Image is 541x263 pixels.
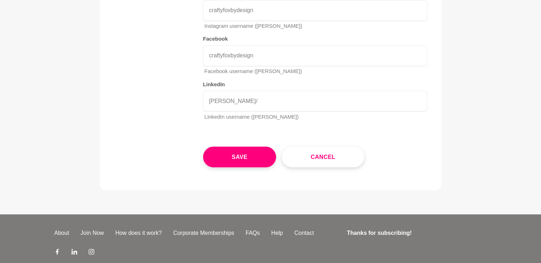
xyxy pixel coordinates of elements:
[203,36,427,42] h5: Facebook
[71,248,77,257] a: LinkedIn
[203,91,427,111] input: LinkedIn username
[205,22,427,30] p: Instagram username ([PERSON_NAME])
[75,228,110,237] a: Join Now
[205,67,427,76] p: Facebook username ([PERSON_NAME])
[265,228,288,237] a: Help
[347,228,482,237] h4: Thanks for subscribing!
[282,146,364,167] button: Cancel
[168,228,240,237] a: Corporate Memberships
[240,228,265,237] a: FAQs
[203,81,427,88] h5: LinkedIn
[288,228,319,237] a: Contact
[110,228,168,237] a: How does it work?
[89,248,94,257] a: Instagram
[49,228,75,237] a: About
[54,248,60,257] a: Facebook
[203,146,276,167] button: Save
[205,113,427,121] p: LinkedIn username ([PERSON_NAME])
[203,45,427,66] input: Facebook username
